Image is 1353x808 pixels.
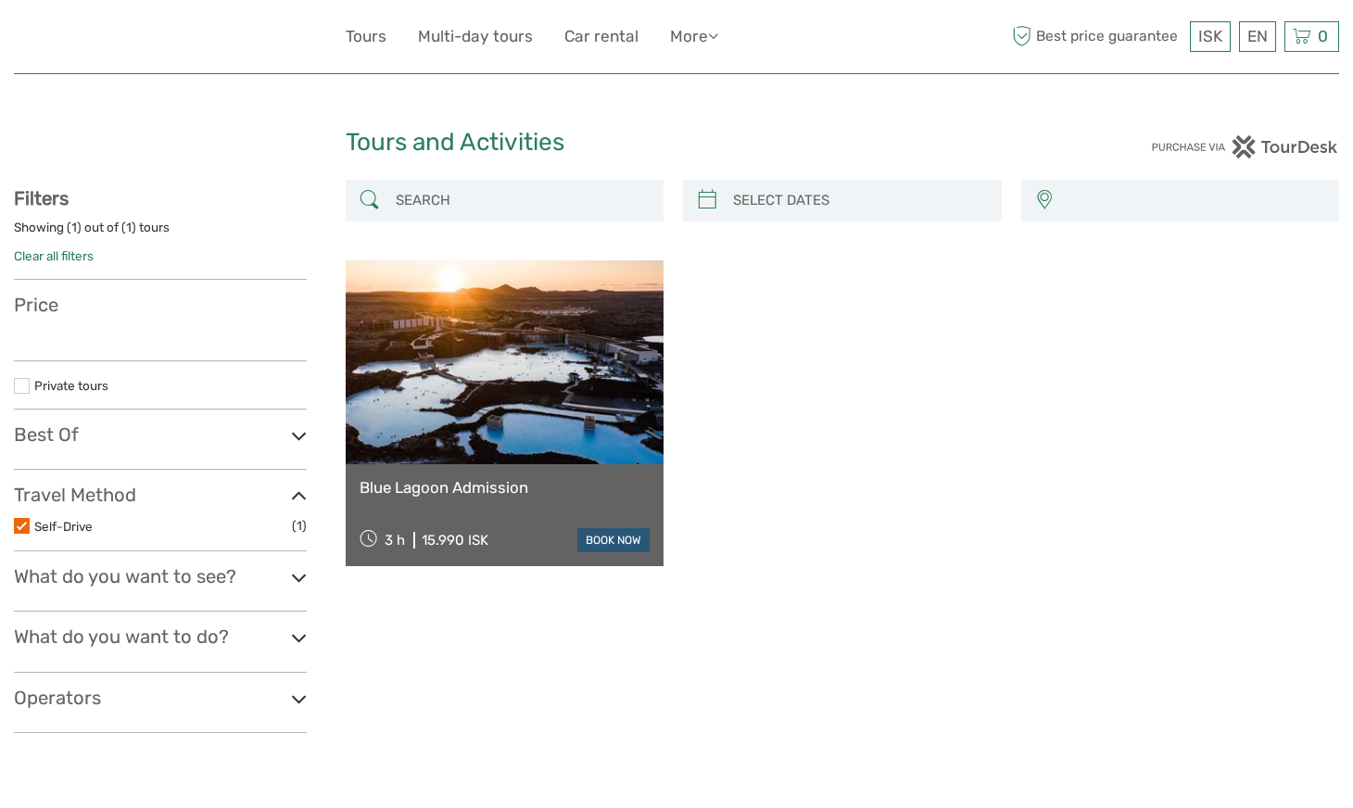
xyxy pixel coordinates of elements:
[1315,27,1331,45] span: 0
[418,23,533,50] a: Multi-day tours
[388,184,655,217] input: SEARCH
[14,294,307,316] h3: Price
[126,219,132,236] label: 1
[14,14,108,59] img: 632-1a1f61c2-ab70-46c5-a88f-57c82c74ba0d_logo_small.jpg
[14,219,307,247] div: Showing ( ) out of ( ) tours
[34,378,108,393] a: Private tours
[360,478,650,497] a: Blue Lagoon Admission
[14,484,307,506] h3: Travel Method
[14,565,307,587] h3: What do you want to see?
[564,23,639,50] a: Car rental
[14,248,94,263] a: Clear all filters
[1198,27,1222,45] span: ISK
[346,23,386,50] a: Tours
[346,128,1008,158] h1: Tours and Activities
[14,187,69,209] strong: Filters
[670,23,718,50] a: More
[14,687,307,709] h3: Operators
[14,625,307,648] h3: What do you want to do?
[1239,21,1276,52] div: EN
[34,519,93,534] a: Self-Drive
[14,423,307,446] h3: Best Of
[71,219,77,236] label: 1
[1008,21,1186,52] span: Best price guarantee
[292,515,307,537] span: (1)
[577,528,650,552] a: book now
[422,532,488,549] div: 15.990 ISK
[1151,135,1339,158] img: PurchaseViaTourDesk.png
[726,184,993,217] input: SELECT DATES
[385,532,405,549] span: 3 h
